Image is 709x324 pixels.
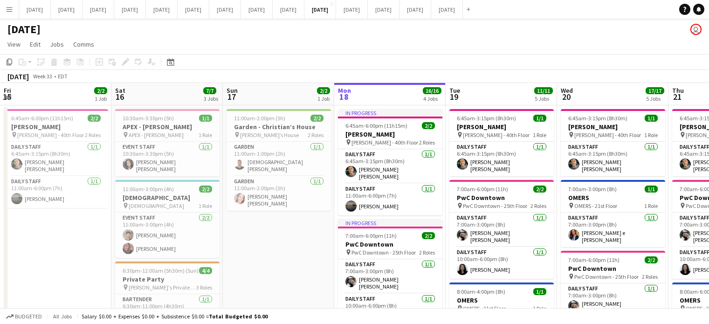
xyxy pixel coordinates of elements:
[431,0,463,19] button: [DATE]
[338,219,442,227] div: In progress
[561,180,665,247] app-job-card: 7:00am-3:00pm (8h)1/1OMERS OMERS - 21st Floor1 RoleDaily Staff1/17:00am-3:00pm (8h)[PERSON_NAME] ...
[336,0,368,19] button: [DATE]
[196,284,212,291] span: 3 Roles
[82,313,268,320] div: Salary $0.00 + Expenses $0.00 + Subsistence $0.00 =
[561,193,665,202] h3: OMERS
[129,131,184,138] span: APEX - [PERSON_NAME]
[338,109,442,117] div: In progress
[645,256,658,263] span: 2/2
[227,176,331,211] app-card-role: Garden1/111:00am-2:00pm (3h)[PERSON_NAME] [PERSON_NAME]
[463,131,530,138] span: [PERSON_NAME] - 40th Floor
[422,122,435,129] span: 2/2
[129,284,196,291] span: [PERSON_NAME]'s Private Party
[7,22,41,36] h1: [DATE]
[203,87,216,94] span: 7/7
[199,202,212,209] span: 1 Role
[338,149,442,184] app-card-role: Daily Staff1/16:45am-3:15pm (8h30m)[PERSON_NAME] [PERSON_NAME]
[338,109,442,215] app-job-card: In progress6:45am-6:00pm (11h15m)2/2[PERSON_NAME] [PERSON_NAME] - 40th Floor2 RolesDaily Staff1/1...
[199,267,212,274] span: 4/4
[7,72,29,81] div: [DATE]
[88,115,101,122] span: 2/2
[345,232,397,239] span: 7:00am-6:00pm (11h)
[533,131,546,138] span: 1 Role
[574,202,617,209] span: OMERS - 21st Floor
[351,139,418,146] span: [PERSON_NAME] - 40th Floor
[7,40,21,48] span: View
[561,142,665,176] app-card-role: Daily Staff1/16:45am-3:15pm (8h30m)[PERSON_NAME] [PERSON_NAME]
[568,115,627,122] span: 6:45am-3:15pm (8h30m)
[533,186,546,193] span: 2/2
[533,115,546,122] span: 1/1
[234,115,285,122] span: 11:00am-2:00pm (3h)
[95,95,107,102] div: 1 Job
[561,264,665,273] h3: PwC Downtown
[645,186,658,193] span: 1/1
[114,91,125,102] span: 16
[449,86,460,95] span: Tue
[115,180,220,258] app-job-card: 11:00am-3:00pm (4h)2/2[DEMOGRAPHIC_DATA] [DEMOGRAPHIC_DATA]1 RoleEvent Staff2/211:00am-3:00pm (4h...
[535,95,552,102] div: 5 Jobs
[533,305,546,312] span: 1 Role
[338,240,442,248] h3: PwC Downtown
[227,86,238,95] span: Sun
[345,122,407,129] span: 6:45am-6:00pm (11h15m)
[51,313,74,320] span: All jobs
[449,142,554,176] app-card-role: Daily Staff1/16:45am-3:15pm (8h30m)[PERSON_NAME] [PERSON_NAME]
[115,275,220,283] h3: Private Party
[419,139,435,146] span: 2 Roles
[457,115,516,122] span: 6:45am-3:15pm (8h30m)
[463,305,506,312] span: OMERS - 21st Floor
[11,115,73,122] span: 6:45am-6:00pm (11h15m)
[449,180,554,279] app-job-card: 7:00am-6:00pm (11h)2/2PwC Downtown PwC Downtown - 25th Floor2 RolesDaily Staff1/17:00am-3:00pm (8...
[642,273,658,280] span: 2 Roles
[574,131,641,138] span: [PERSON_NAME] - 40th Floor
[338,184,442,215] app-card-role: Daily Staff1/111:00am-6:00pm (7h)[PERSON_NAME]
[644,131,658,138] span: 1 Role
[115,86,125,95] span: Sat
[449,296,554,304] h3: OMERS
[46,38,68,50] a: Jobs
[449,123,554,131] h3: [PERSON_NAME]
[338,130,442,138] h3: [PERSON_NAME]
[671,91,684,102] span: 21
[457,186,508,193] span: 7:00am-6:00pm (11h)
[533,288,546,295] span: 1/1
[199,131,212,138] span: 1 Role
[317,87,330,94] span: 2/2
[534,87,553,94] span: 11/11
[30,40,41,48] span: Edit
[561,109,665,176] app-job-card: 6:45am-3:15pm (8h30m)1/1[PERSON_NAME] [PERSON_NAME] - 40th Floor1 RoleDaily Staff1/16:45am-3:15pm...
[129,202,184,209] span: [DEMOGRAPHIC_DATA]
[4,86,11,95] span: Fri
[227,109,331,211] app-job-card: 11:00am-2:00pm (3h)2/2Garden - Christian’s House [PERSON_NAME]’s House2 RolesGarden1/111:00am-1:0...
[574,273,639,280] span: PwC Downtown - 25th Floor
[51,0,83,19] button: [DATE]
[15,313,42,320] span: Budgeted
[449,213,554,247] app-card-role: Daily Staff1/17:00am-3:00pm (8h)[PERSON_NAME] [PERSON_NAME]
[317,95,330,102] div: 1 Job
[123,186,174,193] span: 11:00am-3:00pm (4h)
[115,213,220,258] app-card-role: Event Staff2/211:00am-3:00pm (4h)[PERSON_NAME][PERSON_NAME]
[5,311,43,322] button: Budgeted
[646,87,664,94] span: 17/17
[199,186,212,193] span: 2/2
[123,115,174,122] span: 10:30am-3:30pm (5h)
[240,131,299,138] span: [PERSON_NAME]’s House
[204,95,218,102] div: 3 Jobs
[85,131,101,138] span: 2 Roles
[561,86,573,95] span: Wed
[449,109,554,176] app-job-card: 6:45am-3:15pm (8h30m)1/1[PERSON_NAME] [PERSON_NAME] - 40th Floor1 RoleDaily Staff1/16:45am-3:15pm...
[559,91,573,102] span: 20
[644,202,658,209] span: 1 Role
[69,38,98,50] a: Comms
[146,0,178,19] button: [DATE]
[4,38,24,50] a: View
[94,87,107,94] span: 2/2
[209,313,268,320] span: Total Budgeted $0.00
[422,232,435,239] span: 2/2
